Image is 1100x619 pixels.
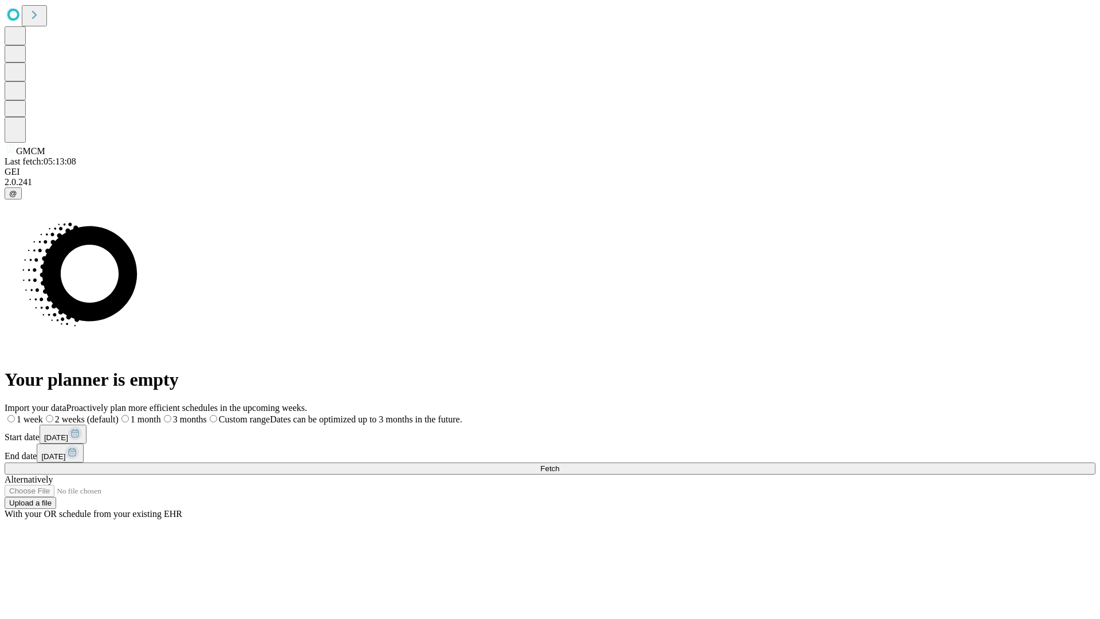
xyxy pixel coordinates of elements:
[5,187,22,199] button: @
[219,414,270,424] span: Custom range
[131,414,161,424] span: 1 month
[5,444,1095,463] div: End date
[17,414,43,424] span: 1 week
[5,497,56,509] button: Upload a file
[5,463,1095,475] button: Fetch
[55,414,119,424] span: 2 weeks (default)
[5,403,66,413] span: Import your data
[121,415,129,422] input: 1 month
[164,415,171,422] input: 3 months
[46,415,53,422] input: 2 weeks (default)
[5,509,182,519] span: With your OR schedule from your existing EHR
[9,189,17,198] span: @
[5,177,1095,187] div: 2.0.241
[44,433,68,442] span: [DATE]
[5,156,76,166] span: Last fetch: 05:13:08
[5,425,1095,444] div: Start date
[5,369,1095,390] h1: Your planner is empty
[173,414,207,424] span: 3 months
[40,425,87,444] button: [DATE]
[66,403,307,413] span: Proactively plan more efficient schedules in the upcoming weeks.
[210,415,217,422] input: Custom rangeDates can be optimized up to 3 months in the future.
[16,146,45,156] span: GMCM
[540,464,559,473] span: Fetch
[37,444,84,463] button: [DATE]
[5,167,1095,177] div: GEI
[270,414,462,424] span: Dates can be optimized up to 3 months in the future.
[7,415,15,422] input: 1 week
[5,475,53,484] span: Alternatively
[41,452,65,461] span: [DATE]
